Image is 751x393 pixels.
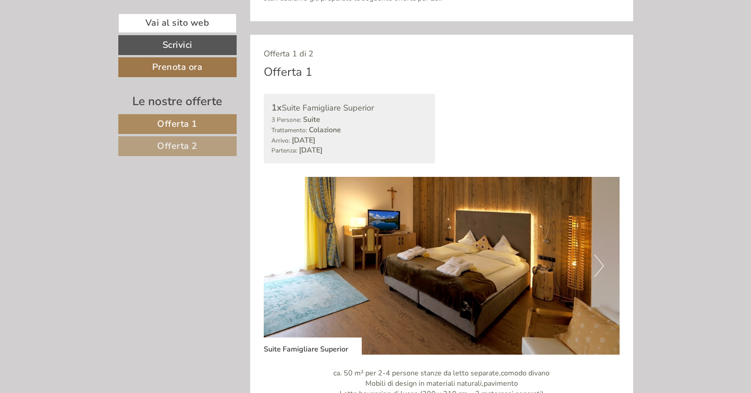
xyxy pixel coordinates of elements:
div: [PERSON_NAME] [14,143,225,150]
span: Offerta 2 [157,140,197,152]
div: Le nostre offerte [118,93,237,110]
a: Scrivici [118,35,237,55]
div: [DATE] [161,2,195,18]
div: Suite Famigliare Superior [271,102,427,115]
small: Arrivo: [271,136,290,145]
div: [PERSON_NAME] ho ricevuto il preventivo, Non ricordo se nella richiesta vi avessi menzionato che ... [7,54,229,122]
b: [DATE] [292,135,315,145]
small: Trattamento: [271,126,307,134]
b: 1x [271,102,282,114]
div: [PERSON_NAME] [14,55,225,63]
button: Previous [280,254,289,277]
div: Lei [219,26,342,33]
div: Buon giorno, come possiamo aiutarla? [215,24,349,51]
a: Vai al sito web [118,14,237,33]
a: Prenota ora [118,57,237,77]
div: Aggiungo un’altra richiesta. Saremmo interessati a valutare la formula solo colazione. Grazie [7,141,229,179]
small: 20:26 [219,43,342,50]
small: 3 Persone: [271,116,301,124]
button: Invia [308,234,356,254]
b: Suite [303,115,320,125]
span: Offerta 1 [157,118,197,130]
div: Suite Famigliare Superior [264,338,362,355]
b: Colazione [309,125,341,135]
button: Next [594,254,604,277]
small: 20:27 [14,114,225,120]
small: Partenza: [271,146,297,155]
b: [DATE] [299,145,322,155]
img: image [264,177,620,355]
div: Offerta 1 [264,64,313,80]
span: Offerta 1 di 2 [264,48,313,59]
